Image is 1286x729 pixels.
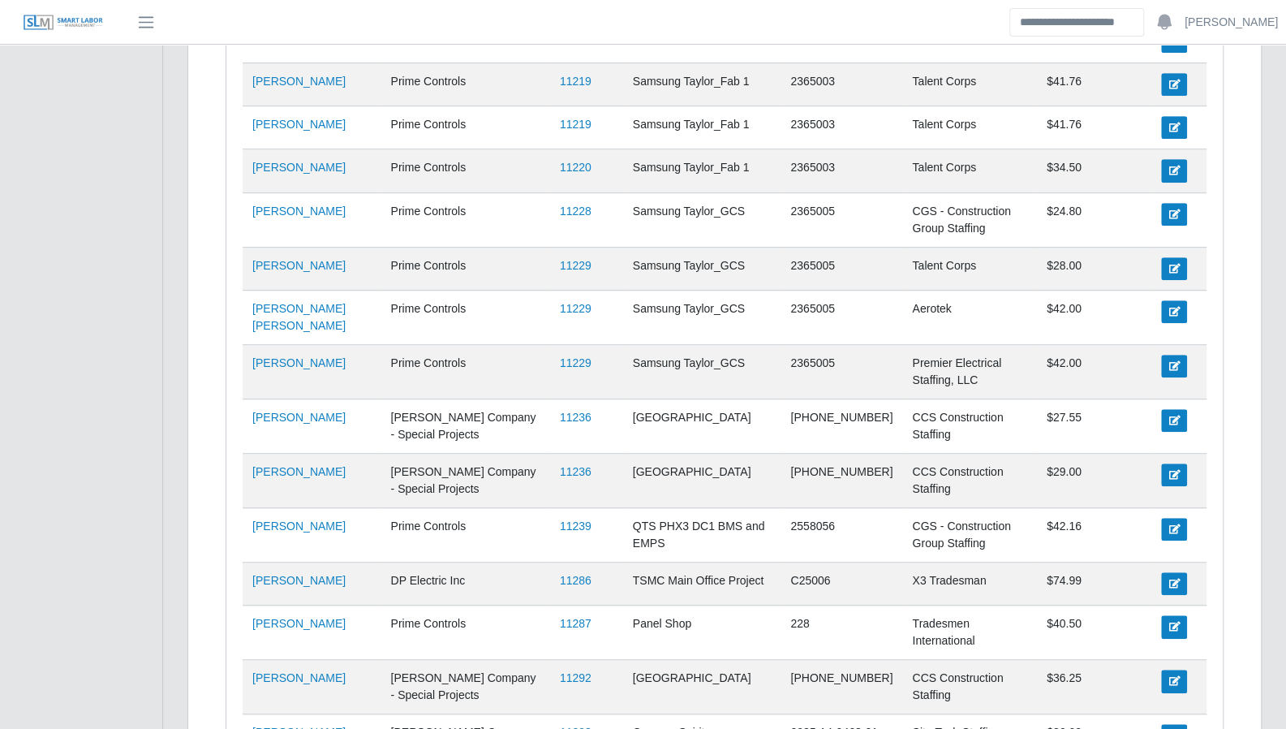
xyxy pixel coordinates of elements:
[252,671,346,684] a: [PERSON_NAME]
[1037,508,1151,563] td: $42.16
[781,291,902,345] td: 2365005
[560,671,591,684] a: 11292
[560,520,591,533] a: 11239
[1009,8,1144,37] input: Search
[623,291,781,345] td: Samsung Taylor_GCS
[560,617,591,630] a: 11287
[623,563,781,606] td: TSMC Main Office Project
[252,520,346,533] a: [PERSON_NAME]
[902,63,1037,106] td: Talent Corps
[1037,399,1151,454] td: $27.55
[623,63,781,106] td: Samsung Taylor_Fab 1
[781,106,902,149] td: 2365003
[781,508,902,563] td: 2558056
[560,302,591,315] a: 11229
[623,508,781,563] td: QTS PHX3 DC1 BMS and EMPS
[252,574,346,587] a: [PERSON_NAME]
[560,118,591,131] a: 11219
[1037,63,1151,106] td: $41.76
[252,465,346,478] a: [PERSON_NAME]
[1037,192,1151,247] td: $24.80
[902,106,1037,149] td: Talent Corps
[781,399,902,454] td: [PHONE_NUMBER]
[381,192,550,247] td: Prime Controls
[560,465,591,478] a: 11236
[252,617,346,630] a: [PERSON_NAME]
[781,345,902,399] td: 2365005
[381,247,550,290] td: Prime Controls
[560,356,591,369] a: 11229
[381,345,550,399] td: Prime Controls
[623,399,781,454] td: [GEOGRAPHIC_DATA]
[381,399,550,454] td: [PERSON_NAME] Company - Special Projects
[252,205,346,218] a: [PERSON_NAME]
[381,508,550,563] td: Prime Controls
[902,563,1037,606] td: X3 Tradesman
[902,291,1037,345] td: Aerotek
[1037,247,1151,290] td: $28.00
[1037,149,1151,192] td: $34.50
[781,63,902,106] td: 2365003
[902,247,1037,290] td: Talent Corps
[381,660,550,714] td: [PERSON_NAME] Company - Special Projects
[623,454,781,508] td: [GEOGRAPHIC_DATA]
[902,606,1037,660] td: Tradesmen International
[781,192,902,247] td: 2365005
[252,356,346,369] a: [PERSON_NAME]
[781,247,902,290] td: 2365005
[781,660,902,714] td: [PHONE_NUMBER]
[1185,14,1278,31] a: [PERSON_NAME]
[1037,606,1151,660] td: $40.50
[560,411,591,424] a: 11236
[902,345,1037,399] td: Premier Electrical Staffing, LLC
[560,259,591,272] a: 11229
[252,75,346,88] a: [PERSON_NAME]
[902,508,1037,563] td: CGS - Construction Group Staffing
[781,606,902,660] td: 228
[781,454,902,508] td: [PHONE_NUMBER]
[252,118,346,131] a: [PERSON_NAME]
[1037,345,1151,399] td: $42.00
[902,660,1037,714] td: CCS Construction Staffing
[252,161,346,174] a: [PERSON_NAME]
[381,106,550,149] td: Prime Controls
[623,247,781,290] td: Samsung Taylor_GCS
[623,606,781,660] td: Panel Shop
[252,411,346,424] a: [PERSON_NAME]
[902,454,1037,508] td: CCS Construction Staffing
[381,563,550,606] td: DP Electric Inc
[1037,106,1151,149] td: $41.76
[902,192,1037,247] td: CGS - Construction Group Staffing
[381,606,550,660] td: Prime Controls
[902,399,1037,454] td: CCS Construction Staffing
[623,345,781,399] td: Samsung Taylor_GCS
[23,14,104,32] img: SLM Logo
[560,161,591,174] a: 11220
[560,205,591,218] a: 11228
[560,574,591,587] a: 11286
[623,192,781,247] td: Samsung Taylor_GCS
[252,302,346,332] a: [PERSON_NAME] [PERSON_NAME]
[560,75,591,88] a: 11219
[902,149,1037,192] td: Talent Corps
[623,106,781,149] td: Samsung Taylor_Fab 1
[1037,291,1151,345] td: $42.00
[623,660,781,714] td: [GEOGRAPHIC_DATA]
[381,63,550,106] td: Prime Controls
[781,149,902,192] td: 2365003
[781,563,902,606] td: C25006
[1037,660,1151,714] td: $36.25
[252,259,346,272] a: [PERSON_NAME]
[381,149,550,192] td: Prime Controls
[1037,563,1151,606] td: $74.99
[1037,454,1151,508] td: $29.00
[623,149,781,192] td: Samsung Taylor_Fab 1
[381,454,550,508] td: [PERSON_NAME] Company - Special Projects
[381,291,550,345] td: Prime Controls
